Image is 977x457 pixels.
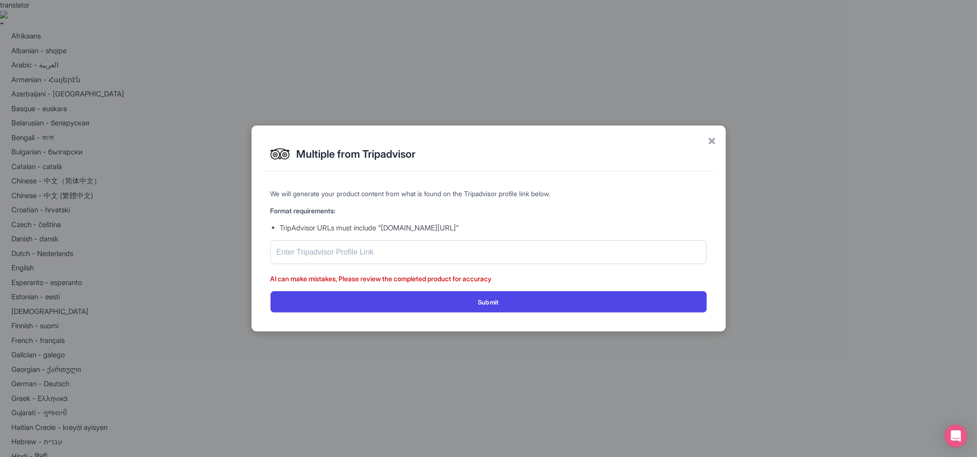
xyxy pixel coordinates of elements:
button: Submit [271,291,707,313]
div: Open Intercom Messenger [945,425,967,447]
h2: Multiple from Tripadvisor [297,148,707,160]
p: We will generate your product content from what is found on the Tripadvisor profile link below. [271,189,707,199]
input: Enter Tripadvisor Profile Link [271,240,707,264]
p: AI can make mistakes, Please review the completed product for accuracy [271,274,707,284]
li: TripAdvisor URLs must include "[DOMAIN_NAME][URL]" [280,223,707,234]
strong: Format requirements: [271,207,336,215]
span: × [708,130,716,150]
